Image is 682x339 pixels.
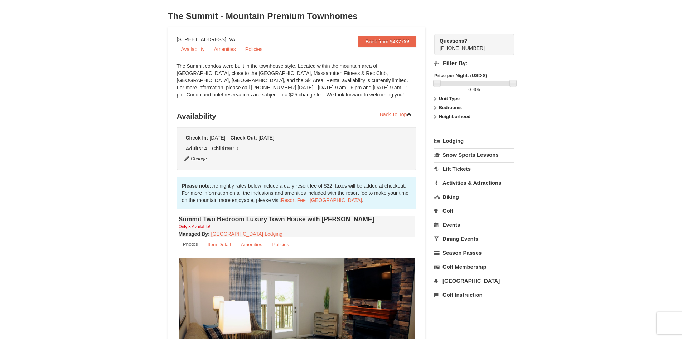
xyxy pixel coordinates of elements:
[434,190,514,203] a: Biking
[212,146,234,151] strong: Children:
[179,216,415,223] h4: Summit Two Bedroom Luxury Town House with [PERSON_NAME]
[179,237,202,251] a: Photos
[468,87,471,92] span: 0
[434,260,514,273] a: Golf Membership
[236,237,267,251] a: Amenities
[209,135,225,141] span: [DATE]
[177,62,417,105] div: The Summit condos were built in the townhouse style. Located within the mountain area of [GEOGRAP...
[267,237,294,251] a: Policies
[182,183,211,189] strong: Please note:
[439,105,462,110] strong: Bedrooms
[236,146,238,151] span: 0
[241,242,262,247] small: Amenities
[179,224,210,229] small: Only 3 Available!
[434,86,514,93] label: -
[177,177,417,209] div: the nightly rates below include a daily resort fee of $22, taxes will be added at checkout. For m...
[434,288,514,301] a: Golf Instruction
[258,135,274,141] span: [DATE]
[241,44,267,55] a: Policies
[168,9,514,23] h3: The Summit - Mountain Premium Townhomes
[434,204,514,217] a: Golf
[434,218,514,231] a: Events
[177,44,209,55] a: Availability
[440,37,501,51] span: [PHONE_NUMBER]
[434,60,514,67] h4: Filter By:
[203,237,236,251] a: Item Detail
[208,242,231,247] small: Item Detail
[209,44,240,55] a: Amenities
[473,87,480,92] span: 405
[230,135,257,141] strong: Check Out:
[375,109,417,120] a: Back To Top
[440,38,467,44] strong: Questions?
[186,146,203,151] strong: Adults:
[272,242,289,247] small: Policies
[179,231,210,237] strong: :
[434,176,514,189] a: Activities & Attractions
[177,109,417,123] h3: Availability
[434,232,514,245] a: Dining Events
[186,135,208,141] strong: Check In:
[211,231,282,237] a: [GEOGRAPHIC_DATA] Lodging
[439,96,460,101] strong: Unit Type
[281,197,362,203] a: Resort Fee | [GEOGRAPHIC_DATA]
[434,148,514,161] a: Snow Sports Lessons
[183,241,198,247] small: Photos
[434,73,487,78] strong: Price per Night: (USD $)
[434,135,514,147] a: Lodging
[434,274,514,287] a: [GEOGRAPHIC_DATA]
[184,155,208,163] button: Change
[179,231,208,237] span: Managed By
[434,246,514,259] a: Season Passes
[204,146,207,151] span: 4
[434,162,514,175] a: Lift Tickets
[439,114,471,119] strong: Neighborhood
[358,36,416,47] a: Book from $437.00!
